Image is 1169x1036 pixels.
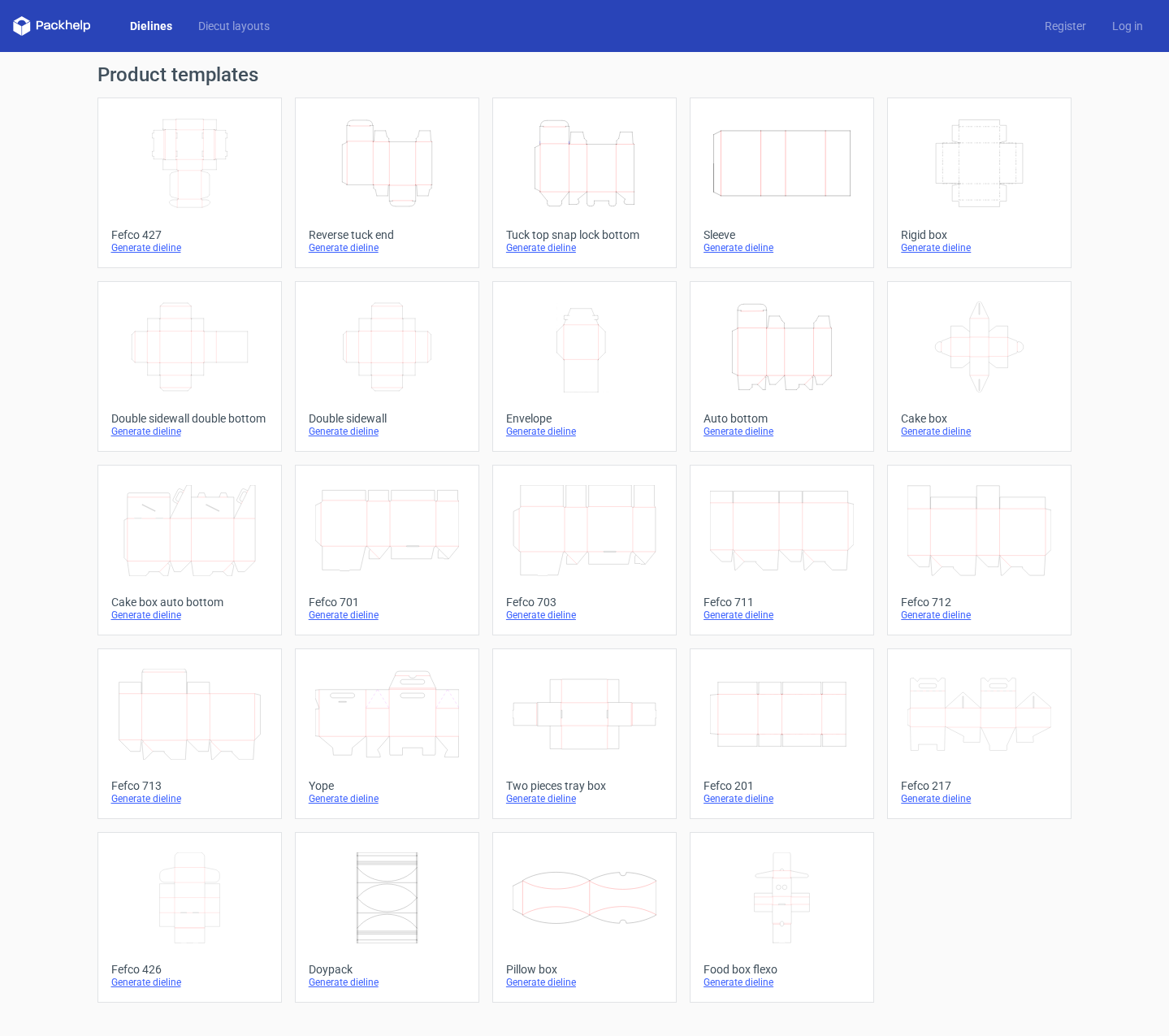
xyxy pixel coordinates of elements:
[901,241,1058,254] div: Generate dieline
[690,465,874,635] a: Fefco 711Generate dieline
[506,792,663,805] div: Generate dieline
[704,412,860,425] div: Auto bottom
[704,596,860,609] div: Fefco 711
[690,648,874,819] a: Fefco 201Generate dieline
[506,596,663,609] div: Fefco 703
[704,792,860,805] div: Generate dieline
[1032,18,1099,34] a: Register
[887,648,1072,819] a: Fefco 217Generate dieline
[309,412,465,425] div: Double sidewall
[295,832,479,1003] a: DoypackGenerate dieline
[97,65,1072,85] h1: Product templates
[506,609,663,622] div: Generate dieline
[111,241,268,254] div: Generate dieline
[185,18,283,34] a: Diecut layouts
[97,648,282,819] a: Fefco 713Generate dieline
[492,98,677,268] a: Tuck top snap lock bottomGenerate dieline
[704,963,860,976] div: Food box flexo
[111,609,268,622] div: Generate dieline
[506,425,663,438] div: Generate dieline
[111,412,268,425] div: Double sidewall double bottom
[111,963,268,976] div: Fefco 426
[901,609,1058,622] div: Generate dieline
[506,412,663,425] div: Envelope
[97,832,282,1003] a: Fefco 426Generate dieline
[690,281,874,452] a: Auto bottomGenerate dieline
[506,779,663,792] div: Two pieces tray box
[901,596,1058,609] div: Fefco 712
[295,648,479,819] a: YopeGenerate dieline
[506,963,663,976] div: Pillow box
[309,241,465,254] div: Generate dieline
[887,465,1072,635] a: Fefco 712Generate dieline
[506,241,663,254] div: Generate dieline
[309,228,465,241] div: Reverse tuck end
[309,425,465,438] div: Generate dieline
[97,281,282,452] a: Double sidewall double bottomGenerate dieline
[492,281,677,452] a: EnvelopeGenerate dieline
[901,792,1058,805] div: Generate dieline
[97,98,282,268] a: Fefco 427Generate dieline
[704,779,860,792] div: Fefco 201
[704,609,860,622] div: Generate dieline
[887,281,1072,452] a: Cake boxGenerate dieline
[309,609,465,622] div: Generate dieline
[1099,18,1156,34] a: Log in
[309,976,465,989] div: Generate dieline
[295,465,479,635] a: Fefco 701Generate dieline
[901,412,1058,425] div: Cake box
[111,596,268,609] div: Cake box auto bottom
[117,18,185,34] a: Dielines
[506,976,663,989] div: Generate dieline
[295,98,479,268] a: Reverse tuck endGenerate dieline
[111,779,268,792] div: Fefco 713
[111,425,268,438] div: Generate dieline
[901,425,1058,438] div: Generate dieline
[690,832,874,1003] a: Food box flexoGenerate dieline
[97,465,282,635] a: Cake box auto bottomGenerate dieline
[492,648,677,819] a: Two pieces tray boxGenerate dieline
[492,832,677,1003] a: Pillow boxGenerate dieline
[111,976,268,989] div: Generate dieline
[309,779,465,792] div: Yope
[309,792,465,805] div: Generate dieline
[309,596,465,609] div: Fefco 701
[704,241,860,254] div: Generate dieline
[295,281,479,452] a: Double sidewallGenerate dieline
[111,792,268,805] div: Generate dieline
[704,228,860,241] div: Sleeve
[111,228,268,241] div: Fefco 427
[704,976,860,989] div: Generate dieline
[309,963,465,976] div: Doypack
[492,465,677,635] a: Fefco 703Generate dieline
[901,779,1058,792] div: Fefco 217
[506,228,663,241] div: Tuck top snap lock bottom
[690,98,874,268] a: SleeveGenerate dieline
[704,425,860,438] div: Generate dieline
[887,98,1072,268] a: Rigid boxGenerate dieline
[901,228,1058,241] div: Rigid box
